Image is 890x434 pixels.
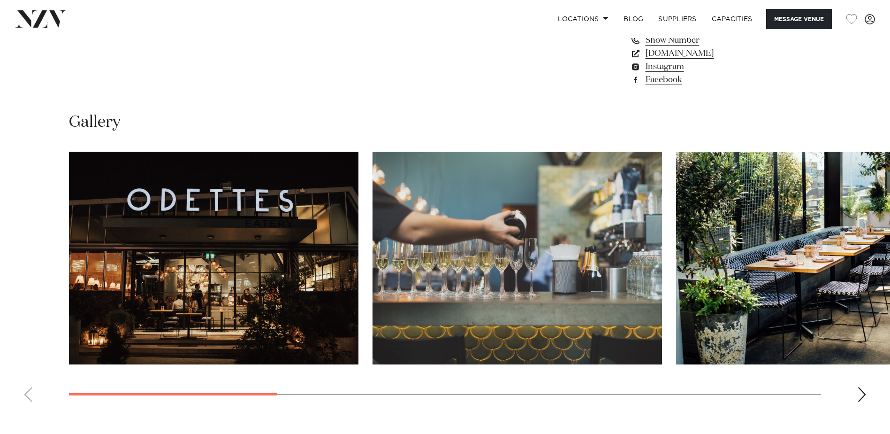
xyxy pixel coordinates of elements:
[15,10,66,27] img: nzv-logo.png
[630,73,783,86] a: Facebook
[550,9,616,29] a: Locations
[373,152,662,364] swiper-slide: 2 / 9
[630,47,783,60] a: [DOMAIN_NAME]
[616,9,651,29] a: BLOG
[704,9,760,29] a: Capacities
[69,152,358,364] swiper-slide: 1 / 9
[630,60,783,73] a: Instagram
[69,112,121,133] h2: Gallery
[651,9,704,29] a: SUPPLIERS
[630,34,783,47] a: Show Number
[766,9,832,29] button: Message Venue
